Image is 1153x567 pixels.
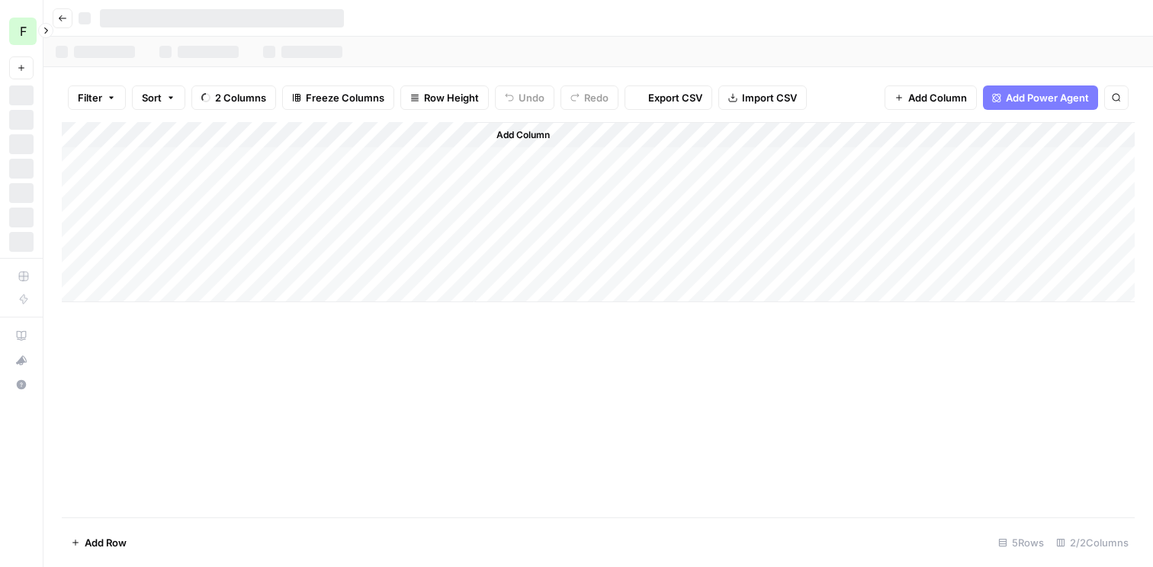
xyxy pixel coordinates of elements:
button: Import CSV [718,85,807,110]
button: Add Power Agent [983,85,1098,110]
span: Add Column [496,128,550,142]
button: Row Height [400,85,489,110]
div: 5 Rows [992,530,1050,555]
button: Sort [132,85,185,110]
span: 2 Columns [215,90,266,105]
button: Export CSV [625,85,712,110]
span: Undo [519,90,544,105]
span: Add Row [85,535,127,550]
div: 2/2 Columns [1050,530,1135,555]
button: Add Column [477,125,556,145]
span: Row Height [424,90,479,105]
div: What's new? [10,349,33,372]
button: Add Row [62,530,136,555]
button: Undo [495,85,554,110]
span: F [20,22,27,40]
a: AirOps Academy [9,324,34,348]
button: Freeze Columns [282,85,394,110]
button: What's new? [9,348,34,372]
span: Redo [584,90,609,105]
span: Add Column [908,90,967,105]
span: Export CSV [648,90,702,105]
span: Sort [142,90,162,105]
span: Import CSV [742,90,797,105]
button: 2 Columns [191,85,276,110]
button: Help + Support [9,372,34,397]
button: Add Column [885,85,977,110]
button: Filter [68,85,126,110]
span: Freeze Columns [306,90,384,105]
button: Workspace: Frontcourt [9,12,34,50]
span: Filter [78,90,102,105]
span: Add Power Agent [1006,90,1089,105]
button: Redo [560,85,618,110]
